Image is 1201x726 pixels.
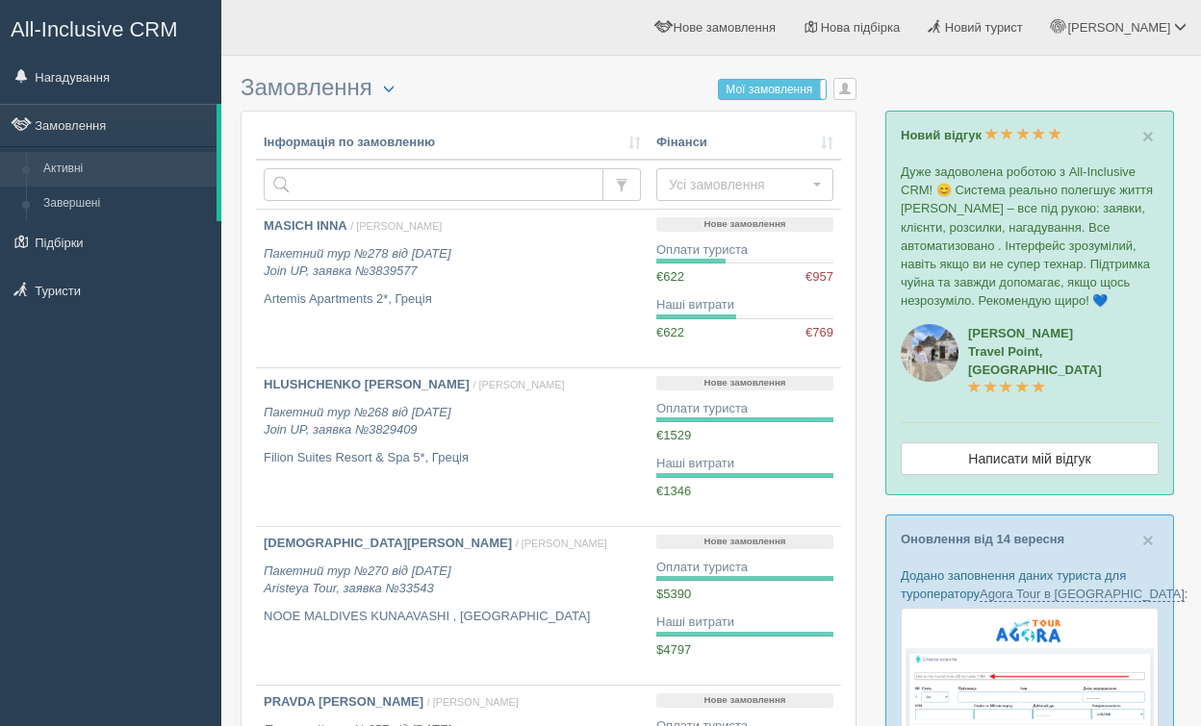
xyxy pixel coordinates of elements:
[821,20,901,35] span: Нова підбірка
[656,217,833,232] p: Нове замовлення
[264,377,470,391] b: HLUSHCHENKO [PERSON_NAME]
[350,220,442,232] span: / [PERSON_NAME]
[656,241,833,260] div: Оплати туриста
[1,1,220,54] a: All-Inclusive CRM
[264,246,451,279] i: Пакетний тур №278 від [DATE] Join UP, заявка №3839577
[656,484,691,498] span: €1346
[656,559,833,577] div: Оплати туриста
[264,218,347,233] b: MASICH INNA
[1142,126,1154,146] button: Close
[656,269,684,284] span: €622
[264,134,641,152] a: Інформація по замовленню
[805,268,833,287] span: €957
[264,608,641,626] p: NOOE MALDIVES KUNAAVASHI , [GEOGRAPHIC_DATA]
[264,694,423,709] b: PRAVDA [PERSON_NAME]
[264,290,641,309] p: Artemis Apartments 2*, Греція
[264,536,512,550] b: [DEMOGRAPHIC_DATA][PERSON_NAME]
[264,449,641,467] p: Filion Suites Resort & Spa 5*, Греція
[901,566,1159,603] p: Додано заповнення даних туриста для туроператору :
[980,587,1185,602] a: Agora Tour в [GEOGRAPHIC_DATA]
[656,376,833,390] p: Нове замовлення
[656,400,833,418] div: Оплати туриста
[35,187,217,221] a: Завершені
[264,168,603,201] input: Пошук за номером замовлення, ПІБ або паспортом туриста
[656,693,833,708] p: Нове замовлення
[656,134,833,152] a: Фінанси
[256,368,649,526] a: HLUSHCHENKO [PERSON_NAME] / [PERSON_NAME] Пакетний тур №268 від [DATE]Join UP, заявка №3829409 Fi...
[674,20,776,35] span: Нове замовлення
[719,80,826,99] label: Мої замовлення
[968,326,1102,395] a: [PERSON_NAME]Travel Point, [GEOGRAPHIC_DATA]
[473,379,564,390] span: / [PERSON_NAME]
[427,696,519,708] span: / [PERSON_NAME]
[35,152,217,187] a: Активні
[901,532,1064,546] a: Оновлення від 14 вересня
[656,428,691,442] span: €1529
[901,128,1061,142] a: Новий відгук
[945,20,1023,35] span: Новий турист
[241,75,856,101] h3: Замовлення
[256,527,649,685] a: [DEMOGRAPHIC_DATA][PERSON_NAME] / [PERSON_NAME] Пакетний тур №270 від [DATE]Aristeya Tour, заявка...
[264,563,451,596] i: Пакетний тур №270 від [DATE] Aristeya Tour, заявка №33543
[656,296,833,314] div: Наші витрати
[11,17,178,41] span: All-Inclusive CRM
[264,405,451,438] i: Пакетний тур №268 від [DATE] Join UP, заявка №3829409
[901,442,1159,475] a: Написати мій відгук
[656,613,833,632] div: Наші витрати
[1142,125,1154,147] span: ×
[1142,530,1154,550] button: Close
[656,642,691,657] span: $4797
[656,535,833,549] p: Нове замовлення
[669,175,808,194] span: Усі замовлення
[516,538,607,549] span: / [PERSON_NAME]
[656,325,684,339] span: €622
[656,587,691,601] span: $5390
[656,455,833,473] div: Наші витрати
[256,210,649,367] a: MASICH INNA / [PERSON_NAME] Пакетний тур №278 від [DATE]Join UP, заявка №3839577 Artemis Apartmen...
[901,163,1159,310] p: Дуже задоволена роботою з All-Inclusive CRM! 😊 Система реально полегшує життя [PERSON_NAME] – все...
[805,324,833,342] span: €769
[1142,529,1154,551] span: ×
[656,168,833,201] button: Усі замовлення
[1067,20,1170,35] span: [PERSON_NAME]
